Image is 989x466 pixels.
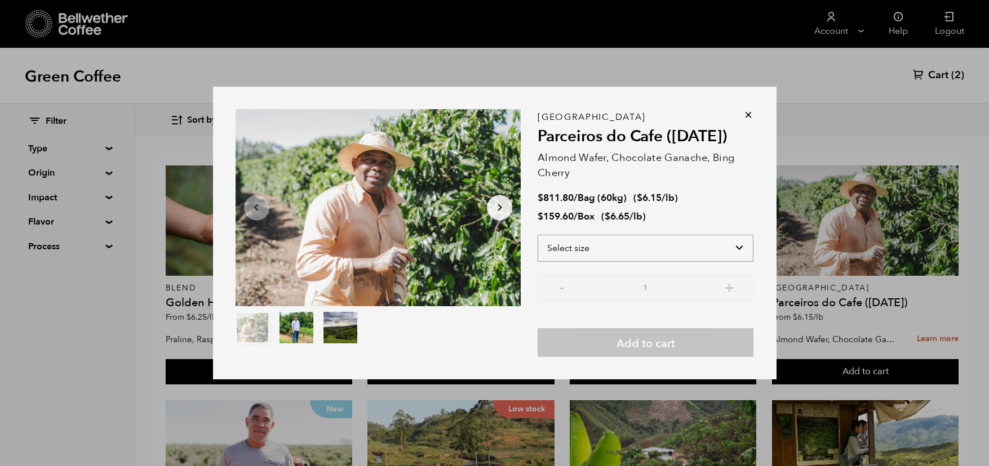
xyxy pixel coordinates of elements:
h2: Parceiros do Cafe ([DATE]) [538,127,753,146]
span: / [574,210,578,223]
button: - [555,281,569,292]
button: + [722,281,737,292]
bdi: 159.60 [538,210,574,223]
span: $ [637,191,642,204]
span: /lb [629,210,642,223]
p: Almond Wafer, Chocolate Ganache, Bing Cherry [538,150,753,181]
bdi: 6.15 [637,191,662,204]
span: /lb [662,191,675,204]
bdi: 6.65 [605,210,629,223]
span: ( ) [601,210,646,223]
span: / [574,191,578,204]
span: ( ) [633,191,678,204]
span: $ [538,191,543,204]
span: Bag (60kg) [578,191,627,204]
span: Box [578,210,595,223]
button: Add to cart [538,328,753,357]
span: $ [538,210,543,223]
bdi: 811.80 [538,191,574,204]
span: $ [605,210,610,223]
